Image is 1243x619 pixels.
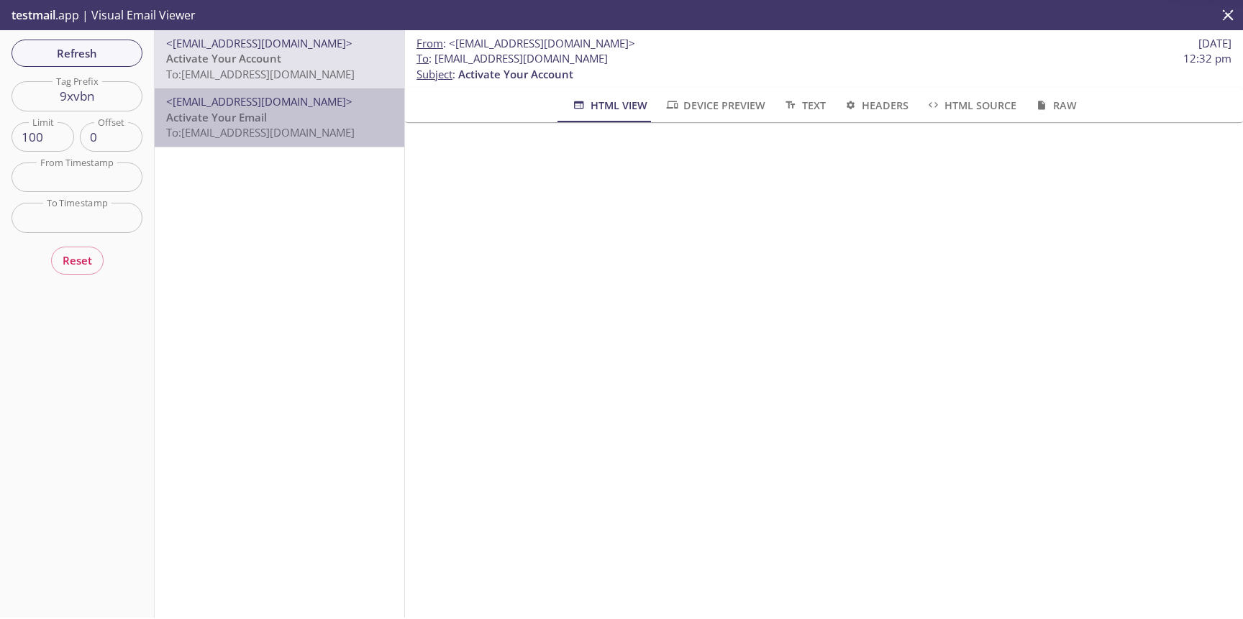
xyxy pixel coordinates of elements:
span: Activate Your Account [166,51,281,65]
span: <[EMAIL_ADDRESS][DOMAIN_NAME]> [166,94,352,109]
span: To: [EMAIL_ADDRESS][DOMAIN_NAME] [166,125,355,139]
span: Raw [1034,96,1076,114]
span: [DATE] [1198,36,1231,51]
span: To [416,51,429,65]
span: Activate Your Email [166,110,267,124]
span: <[EMAIL_ADDRESS][DOMAIN_NAME]> [166,36,352,50]
span: Headers [843,96,909,114]
span: : [416,36,635,51]
span: Subject [416,67,452,81]
span: Activate Your Account [458,67,573,81]
span: Reset [63,251,92,270]
div: <[EMAIL_ADDRESS][DOMAIN_NAME]>Activate Your AccountTo:[EMAIL_ADDRESS][DOMAIN_NAME] [155,30,404,88]
button: Reset [51,247,104,274]
span: testmail [12,7,55,23]
span: Refresh [23,44,131,63]
span: Text [783,96,825,114]
span: : [EMAIL_ADDRESS][DOMAIN_NAME] [416,51,608,66]
div: <[EMAIL_ADDRESS][DOMAIN_NAME]>Activate Your EmailTo:[EMAIL_ADDRESS][DOMAIN_NAME] [155,88,404,146]
span: From [416,36,443,50]
span: <[EMAIL_ADDRESS][DOMAIN_NAME]> [449,36,635,50]
span: To: [EMAIL_ADDRESS][DOMAIN_NAME] [166,67,355,81]
button: Refresh [12,40,142,67]
nav: emails [155,30,404,147]
span: 12:32 pm [1183,51,1231,66]
p: : [416,51,1231,82]
span: Device Preview [665,96,765,114]
span: HTML Source [926,96,1016,114]
span: HTML View [571,96,647,114]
